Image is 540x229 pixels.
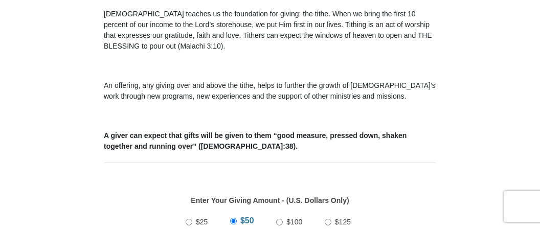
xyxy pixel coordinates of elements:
b: A giver can expect that gifts will be given to them “good measure, pressed down, shaken together ... [104,131,407,150]
span: $125 [335,218,351,226]
strong: Enter Your Giving Amount - (U.S. Dollars Only) [191,196,349,204]
p: An offering, any giving over and above the tithe, helps to further the growth of [DEMOGRAPHIC_DAT... [104,80,436,102]
span: $25 [196,218,208,226]
span: $100 [286,218,302,226]
span: $50 [240,216,254,225]
p: [DEMOGRAPHIC_DATA] teaches us the foundation for giving: the tithe. When we bring the first 10 pe... [104,9,436,52]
